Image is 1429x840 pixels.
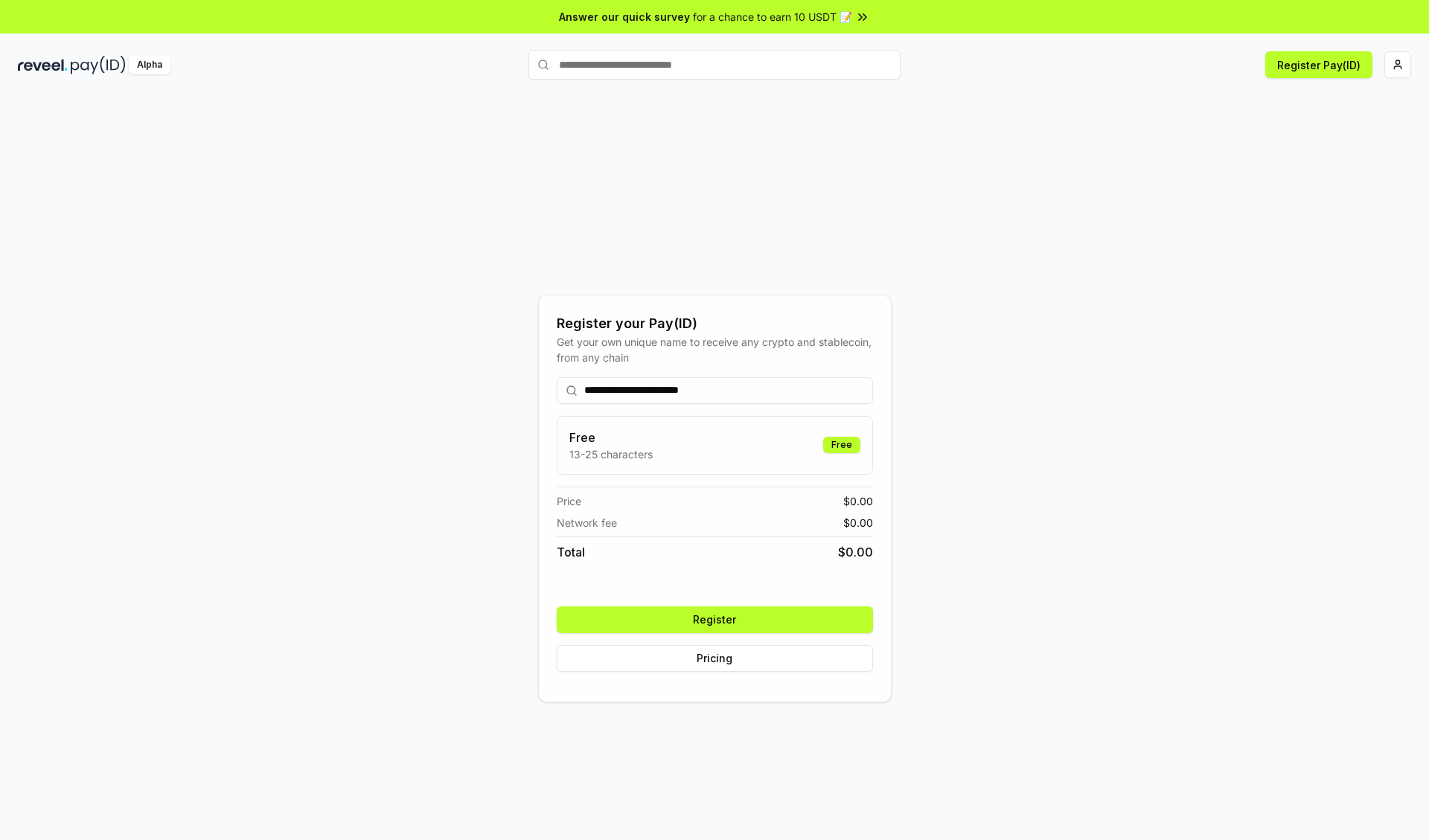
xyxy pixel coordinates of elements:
[838,543,873,561] span: $ 0.00
[71,56,126,74] img: pay_id
[557,493,581,509] span: Price
[693,9,852,25] span: for a chance to earn 10 USDT 📝
[1265,51,1372,78] button: Register Pay(ID)
[557,515,617,530] span: Network fee
[557,334,873,365] div: Get your own unique name to receive any crypto and stablecoin, from any chain
[843,515,873,530] span: $ 0.00
[557,313,873,334] div: Register your Pay(ID)
[569,446,653,462] p: 13-25 characters
[823,437,860,453] div: Free
[18,56,68,74] img: reveel_dark
[129,56,170,74] div: Alpha
[559,9,690,25] span: Answer our quick survey
[569,429,653,446] h3: Free
[557,645,873,672] button: Pricing
[557,606,873,633] button: Register
[557,543,585,561] span: Total
[843,493,873,509] span: $ 0.00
